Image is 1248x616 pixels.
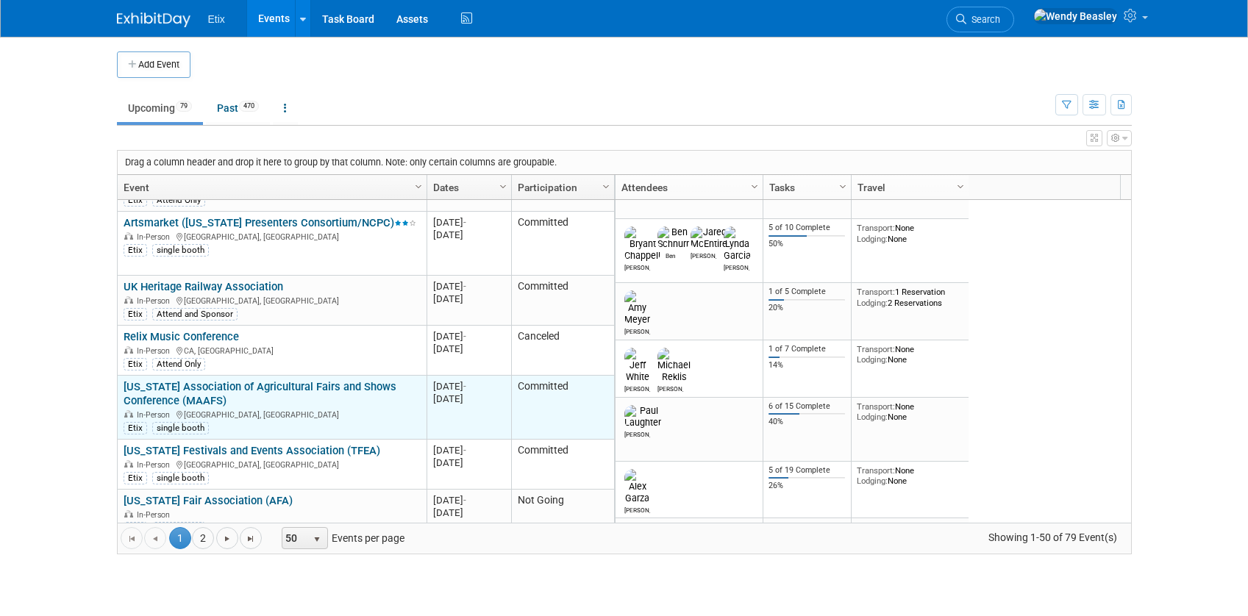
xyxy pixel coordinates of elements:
[857,287,895,297] span: Transport:
[152,422,209,434] div: single booth
[192,527,214,549] a: 2
[857,175,959,200] a: Travel
[835,175,851,197] a: Column Settings
[169,527,191,549] span: 1
[118,151,1131,174] div: Drag a column header and drop it here to group by that column. Note: only certain columns are gro...
[857,234,888,244] span: Lodging:
[769,344,845,354] div: 1 of 7 Complete
[724,226,751,262] img: Lynda Garcia
[974,527,1130,548] span: Showing 1-50 of 79 Event(s)
[624,504,650,514] div: Alex Garza
[152,358,205,370] div: Attend Only
[691,226,727,250] img: Jared McEntire
[124,294,420,307] div: [GEOGRAPHIC_DATA], [GEOGRAPHIC_DATA]
[433,330,504,343] div: [DATE]
[495,175,511,197] a: Column Settings
[769,401,845,412] div: 6 of 15 Complete
[124,460,133,468] img: In-Person Event
[511,326,614,376] td: Canceled
[769,417,845,427] div: 40%
[511,440,614,490] td: Committed
[137,460,174,470] span: In-Person
[724,262,749,271] div: Lynda Garcia
[857,344,895,354] span: Transport:
[511,276,614,326] td: Committed
[857,401,963,423] div: None None
[124,296,133,304] img: In-Person Event
[746,175,763,197] a: Column Settings
[433,506,504,519] div: [DATE]
[124,346,133,354] img: In-Person Event
[769,481,845,491] div: 26%
[769,239,845,249] div: 50%
[137,296,174,306] span: In-Person
[124,330,239,343] a: Relix Music Conference
[124,494,293,507] a: [US_STATE] Fair Association (AFA)
[117,51,190,78] button: Add Event
[124,444,380,457] a: [US_STATE] Festivals and Events Association (TFEA)
[624,226,660,262] img: Bryant Chappell
[121,527,143,549] a: Go to the first page
[624,469,650,504] img: Alex Garza
[152,244,209,256] div: single booth
[769,175,841,200] a: Tasks
[282,528,307,548] span: 50
[124,216,416,229] a: Artsmarket ([US_STATE] Presenters Consortium/NCPC)
[245,533,257,545] span: Go to the last page
[311,534,323,545] span: select
[946,7,1014,32] a: Search
[769,303,845,313] div: 20%
[433,393,504,405] div: [DATE]
[769,465,845,476] div: 5 of 19 Complete
[433,293,504,305] div: [DATE]
[749,181,760,193] span: Column Settings
[621,175,753,200] a: Attendees
[433,216,504,229] div: [DATE]
[137,410,174,420] span: In-Person
[433,456,504,469] div: [DATE]
[691,250,716,259] div: Jared McEntire
[600,181,612,193] span: Column Settings
[124,232,133,240] img: In-Person Event
[208,13,225,25] span: Etix
[769,223,845,233] div: 5 of 10 Complete
[463,281,466,292] span: -
[511,212,614,276] td: Committed
[124,175,417,200] a: Event
[952,175,969,197] a: Column Settings
[463,331,466,342] span: -
[124,344,420,357] div: CA, [GEOGRAPHIC_DATA]
[857,412,888,422] span: Lodging:
[124,510,133,517] img: In-Person Event
[144,527,166,549] a: Go to the previous page
[149,533,161,545] span: Go to the previous page
[857,287,963,308] div: 1 Reservation 2 Reservations
[124,458,420,470] div: [GEOGRAPHIC_DATA], [GEOGRAPHIC_DATA]
[463,445,466,456] span: -
[433,343,504,355] div: [DATE]
[624,429,650,438] div: Paul Laughter
[124,380,396,407] a: [US_STATE] Association of Agricultural Fairs and Shows Conference (MAAFS)
[518,175,605,200] a: Participation
[463,495,466,506] span: -
[1033,8,1118,24] img: Wendy Beasley
[463,381,466,392] span: -
[124,230,420,243] div: [GEOGRAPHIC_DATA], [GEOGRAPHIC_DATA]
[624,262,650,271] div: Bryant Chappell
[240,527,262,549] a: Go to the last page
[657,383,683,393] div: Michael Reklis
[124,408,420,420] div: [GEOGRAPHIC_DATA], [GEOGRAPHIC_DATA]
[152,308,238,320] div: Attend and Sponsor
[117,94,203,122] a: Upcoming79
[124,472,147,484] div: Etix
[124,422,147,434] div: Etix
[433,444,504,456] div: [DATE]
[152,472,209,484] div: single booth
[152,194,205,206] div: Attend Only
[511,376,614,440] td: Committed
[463,217,466,228] span: -
[955,181,966,193] span: Column Settings
[857,223,895,233] span: Transport:
[124,194,147,206] div: Etix
[769,360,845,370] div: 14%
